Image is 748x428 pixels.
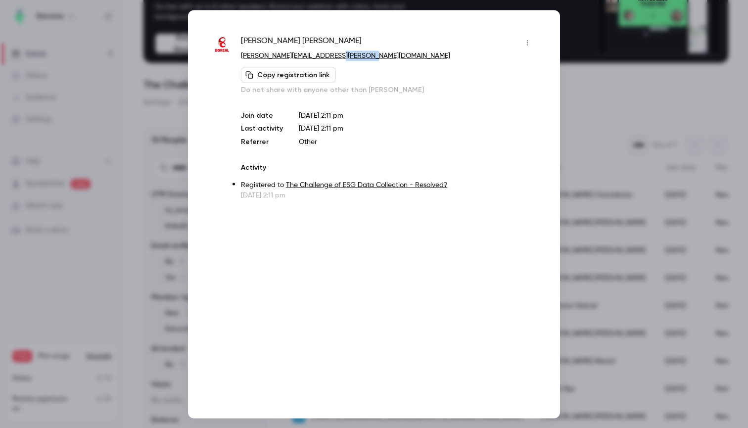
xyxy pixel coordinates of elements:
[241,162,535,172] p: Activity
[241,110,283,120] p: Join date
[213,36,231,54] img: boreal.no
[241,137,283,146] p: Referrer
[241,123,283,134] p: Last activity
[299,137,535,146] p: Other
[241,67,336,83] button: Copy registration link
[299,110,535,120] p: [DATE] 2:11 pm
[241,180,535,190] p: Registered to
[241,35,362,50] span: [PERSON_NAME] [PERSON_NAME]
[241,190,535,200] p: [DATE] 2:11 pm
[286,181,448,188] a: The Challenge of ESG Data Collection - Resolved?
[241,52,450,59] a: [PERSON_NAME][EMAIL_ADDRESS][PERSON_NAME][DOMAIN_NAME]
[299,125,343,132] span: [DATE] 2:11 pm
[241,85,535,95] p: Do not share with anyone other than [PERSON_NAME]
